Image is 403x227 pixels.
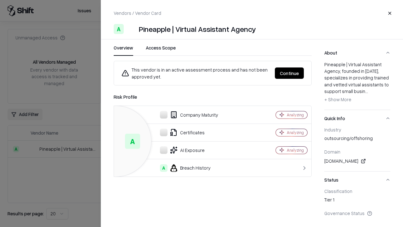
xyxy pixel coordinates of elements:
div: [DOMAIN_NAME] [324,157,390,165]
div: Pineapple | Virtual Assistant Agency [139,24,256,34]
div: Quick Info [324,127,390,171]
span: + Show More [324,96,351,102]
div: Certificates [119,129,254,136]
button: + Show More [324,95,351,105]
div: About [324,61,390,110]
div: A [160,164,167,172]
div: Analyzing [287,112,304,118]
div: Domain [324,149,390,154]
span: ... [365,88,368,94]
div: Governance Status [324,210,390,216]
div: Analyzing [287,130,304,135]
button: Status [324,172,390,188]
div: Classification [324,188,390,194]
div: Company Maturity [119,111,254,119]
div: A [125,134,140,149]
div: Pineapple | Virtual Assistant Agency, founded in [DATE], specializes in providing trained and vet... [324,61,390,105]
button: About [324,44,390,61]
div: outsourcing/offshoring [324,135,390,144]
img: Pineapple | Virtual Assistant Agency [126,24,136,34]
p: Vendors / Vendor Card [114,10,161,16]
div: This vendor is in an active assessment process and has not been approved yet. [122,66,270,80]
button: Quick Info [324,110,390,127]
div: AI Exposure [119,146,254,154]
div: A [114,24,124,34]
button: Access Scope [146,44,176,56]
div: Breach History [119,164,254,172]
button: Overview [114,44,133,56]
div: Tier 1 [324,196,390,205]
div: Industry [324,127,390,132]
div: Risk Profile [114,93,312,101]
button: Continue [275,67,304,79]
div: Analyzing [287,148,304,153]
